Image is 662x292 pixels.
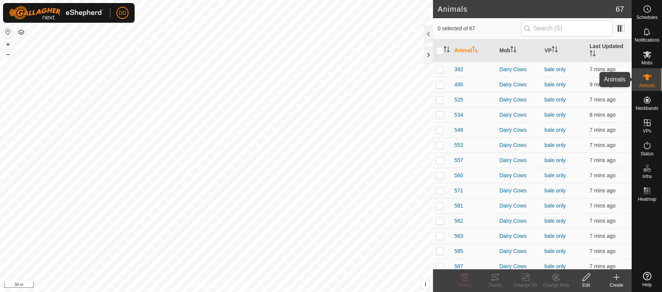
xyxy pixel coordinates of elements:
a: Help [632,269,662,290]
span: 581 [454,202,463,210]
span: 6 Sept 2025, 12:41 pm [590,142,615,148]
span: Schedules [636,15,657,20]
span: 585 [454,247,463,255]
div: Dairy Cows [499,96,538,104]
span: 6 Sept 2025, 12:41 pm [590,127,615,133]
a: bale only [544,157,566,163]
a: bale only [544,66,566,72]
button: – [3,50,13,59]
img: Gallagher Logo [9,6,104,20]
button: Reset Map [3,27,13,36]
span: 571 [454,187,463,195]
span: 557 [454,156,463,164]
div: Create [601,282,632,289]
span: 6 Sept 2025, 12:41 pm [590,157,615,163]
th: Mob [496,39,541,62]
span: 560 [454,172,463,180]
div: Dairy Cows [499,262,538,270]
span: 6 Sept 2025, 12:41 pm [590,263,615,269]
span: 6 Sept 2025, 12:41 pm [590,112,615,118]
div: Dairy Cows [499,217,538,225]
h2: Animals [438,5,616,14]
div: Dairy Cows [499,126,538,134]
input: Search (S) [521,20,613,36]
div: Dairy Cows [499,232,538,240]
a: bale only [544,218,566,224]
span: 553 [454,141,463,149]
span: 67 [616,3,624,15]
a: bale only [544,112,566,118]
button: i [421,280,430,289]
p-sorticon: Activate to sort [590,52,596,58]
button: + [3,40,13,49]
div: Change Mob [541,282,571,289]
p-sorticon: Activate to sort [510,47,516,53]
span: 6 Sept 2025, 12:40 pm [590,81,615,87]
span: 6 Sept 2025, 12:41 pm [590,97,615,103]
span: 534 [454,111,463,119]
span: Infra [642,174,651,179]
div: Dairy Cows [499,66,538,73]
p-sorticon: Activate to sort [552,47,558,53]
span: 6 Sept 2025, 12:41 pm [590,233,615,239]
span: 525 [454,96,463,104]
span: 0 selected of 67 [438,25,521,33]
div: Dairy Cows [499,172,538,180]
a: bale only [544,203,566,209]
p-sorticon: Activate to sort [472,47,478,53]
a: bale only [544,142,566,148]
a: bale only [544,127,566,133]
div: Dairy Cows [499,247,538,255]
span: Animals [639,83,655,88]
div: Edit [571,282,601,289]
span: Mobs [642,61,653,65]
th: VP [541,39,587,62]
span: 6 Sept 2025, 12:42 pm [590,203,615,209]
span: 490 [454,81,463,89]
span: VPs [643,129,651,133]
a: bale only [544,97,566,103]
span: 548 [454,126,463,134]
span: 6 Sept 2025, 12:42 pm [590,172,615,178]
a: Privacy Policy [187,282,215,289]
div: Tracks [480,282,510,289]
div: Dairy Cows [499,202,538,210]
p-sorticon: Activate to sort [444,47,450,53]
a: bale only [544,172,566,178]
button: Map Layers [17,28,26,37]
span: i [425,281,426,287]
div: Dairy Cows [499,141,538,149]
span: Help [642,283,652,287]
th: Last Updated [587,39,632,62]
a: bale only [544,81,566,87]
span: 583 [454,232,463,240]
span: 392 [454,66,463,73]
div: Dairy Cows [499,187,538,195]
a: bale only [544,187,566,194]
span: 587 [454,262,463,270]
div: Dairy Cows [499,156,538,164]
a: bale only [544,233,566,239]
th: Animal [451,39,496,62]
a: bale only [544,248,566,254]
span: Notifications [635,38,659,42]
span: 6 Sept 2025, 12:42 pm [590,187,615,194]
a: bale only [544,263,566,269]
span: Delete [458,283,472,288]
span: Neckbands [635,106,658,111]
span: DD [119,9,126,17]
span: 6 Sept 2025, 12:42 pm [590,218,615,224]
span: 6 Sept 2025, 12:42 pm [590,66,615,72]
span: Status [640,151,653,156]
div: Change VP [510,282,541,289]
a: Contact Us [224,282,246,289]
div: Dairy Cows [499,81,538,89]
span: 582 [454,217,463,225]
span: 6 Sept 2025, 12:42 pm [590,248,615,254]
div: Dairy Cows [499,111,538,119]
span: Heatmap [638,197,656,201]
